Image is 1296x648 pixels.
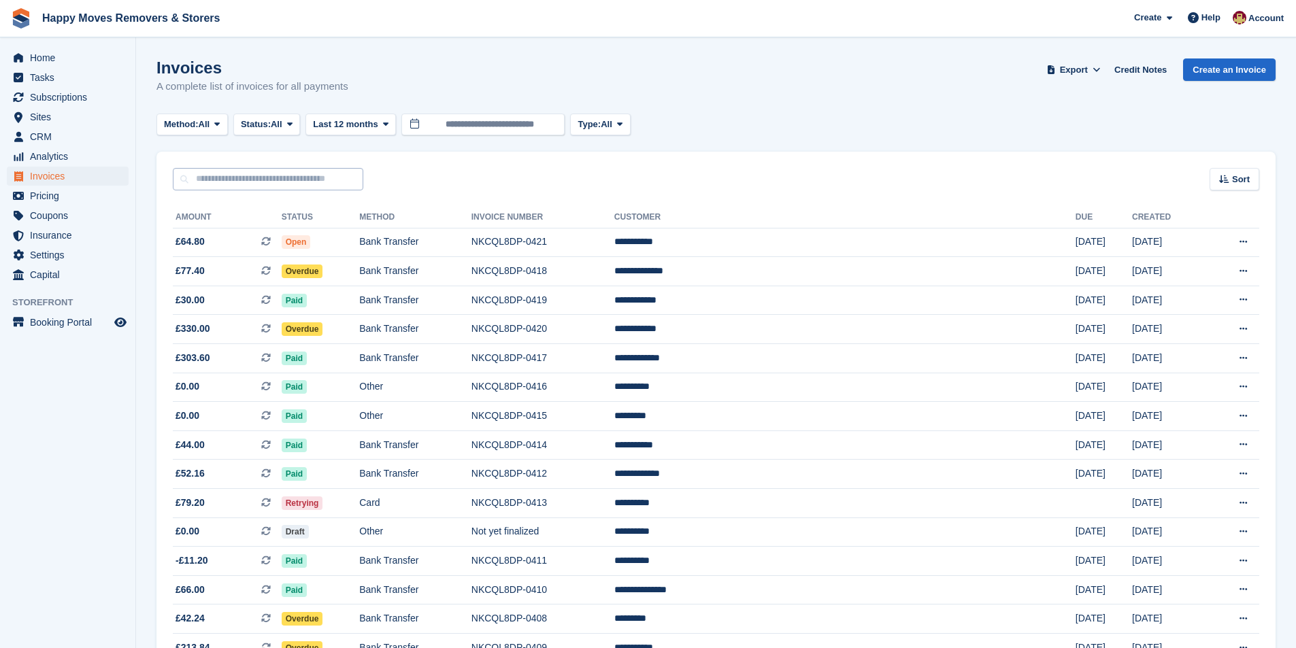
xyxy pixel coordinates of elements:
a: menu [7,107,129,126]
button: Last 12 months [305,114,396,136]
span: Subscriptions [30,88,112,107]
span: £303.60 [176,351,210,365]
button: Status: All [233,114,300,136]
a: menu [7,226,129,245]
span: £330.00 [176,322,210,336]
a: Credit Notes [1109,58,1172,81]
td: Bank Transfer [359,575,471,604]
span: Paid [282,439,307,452]
td: NKCQL8DP-0412 [471,460,614,489]
a: menu [7,68,129,87]
td: [DATE] [1132,430,1206,460]
td: [DATE] [1076,547,1132,576]
span: £30.00 [176,293,205,307]
span: Paid [282,467,307,481]
span: Home [30,48,112,67]
td: [DATE] [1132,547,1206,576]
td: [DATE] [1076,575,1132,604]
td: [DATE] [1132,402,1206,431]
th: Status [282,207,360,228]
span: Draft [282,525,309,539]
span: Account [1248,12,1284,25]
td: [DATE] [1132,517,1206,547]
td: [DATE] [1132,344,1206,373]
td: NKCQL8DP-0416 [471,373,614,402]
span: Invoices [30,167,112,186]
td: [DATE] [1132,460,1206,489]
th: Amount [173,207,282,228]
span: £79.20 [176,496,205,510]
td: [DATE] [1076,604,1132,634]
span: -£11.20 [176,553,207,568]
td: NKCQL8DP-0419 [471,286,614,315]
th: Invoice Number [471,207,614,228]
span: £77.40 [176,264,205,278]
button: Type: All [570,114,630,136]
span: Sites [30,107,112,126]
a: menu [7,265,129,284]
span: Capital [30,265,112,284]
span: Overdue [282,322,323,336]
span: Storefront [12,296,135,309]
a: menu [7,186,129,205]
span: Booking Portal [30,313,112,332]
span: £44.00 [176,438,205,452]
td: [DATE] [1132,228,1206,257]
a: menu [7,206,129,225]
a: menu [7,167,129,186]
span: Paid [282,583,307,597]
span: £52.16 [176,466,205,481]
td: NKCQL8DP-0413 [471,489,614,518]
a: menu [7,313,129,332]
td: [DATE] [1076,344,1132,373]
td: Bank Transfer [359,344,471,373]
span: Analytics [30,147,112,166]
td: [DATE] [1076,228,1132,257]
span: Paid [282,352,307,365]
span: Last 12 months [313,118,378,131]
th: Customer [614,207,1076,228]
span: £0.00 [176,379,199,394]
span: Open [282,235,311,249]
td: NKCQL8DP-0411 [471,547,614,576]
td: [DATE] [1132,373,1206,402]
span: Sort [1232,173,1250,186]
td: Bank Transfer [359,228,471,257]
td: Other [359,517,471,547]
span: £64.80 [176,235,205,249]
a: Preview store [112,314,129,330]
th: Due [1076,207,1132,228]
td: Other [359,402,471,431]
td: [DATE] [1132,489,1206,518]
td: [DATE] [1132,575,1206,604]
span: Help [1201,11,1220,24]
td: [DATE] [1076,430,1132,460]
td: Bank Transfer [359,604,471,634]
button: Export [1044,58,1103,81]
img: stora-icon-8386f47178a22dfd0bd8f6a31ec36ba5ce8667c1dd55bd0f319d3a0aa187defe.svg [11,8,31,29]
span: Type: [578,118,601,131]
span: CRM [30,127,112,146]
td: NKCQL8DP-0421 [471,228,614,257]
td: Not yet finalized [471,517,614,547]
span: Paid [282,380,307,394]
td: Bank Transfer [359,430,471,460]
td: [DATE] [1076,460,1132,489]
h1: Invoices [156,58,348,77]
td: Bank Transfer [359,257,471,286]
td: [DATE] [1132,257,1206,286]
span: Settings [30,245,112,265]
td: [DATE] [1076,257,1132,286]
td: Bank Transfer [359,460,471,489]
span: Overdue [282,612,323,626]
td: [DATE] [1132,315,1206,344]
a: menu [7,245,129,265]
span: Overdue [282,265,323,278]
td: [DATE] [1076,517,1132,547]
span: All [199,118,210,131]
span: Create [1134,11,1161,24]
a: Create an Invoice [1183,58,1276,81]
span: Paid [282,554,307,568]
td: NKCQL8DP-0410 [471,575,614,604]
span: Pricing [30,186,112,205]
